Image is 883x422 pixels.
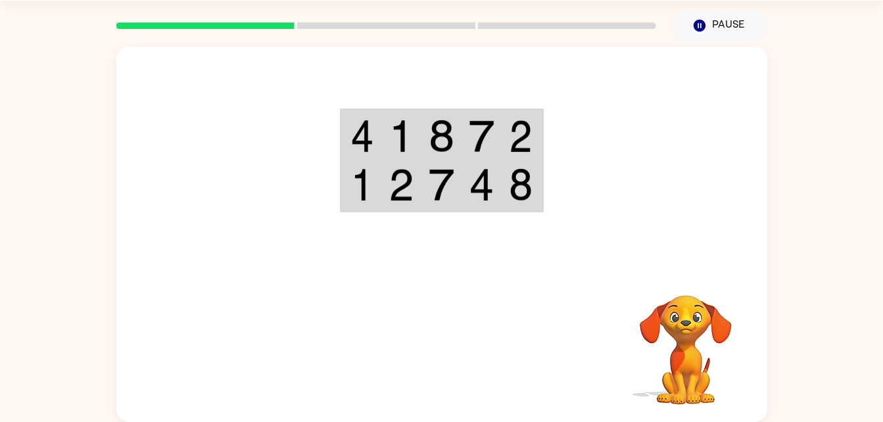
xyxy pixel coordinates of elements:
[389,168,414,201] img: 2
[509,168,533,201] img: 8
[672,11,767,41] button: Pause
[429,168,454,201] img: 7
[469,168,494,201] img: 4
[429,120,454,152] img: 8
[620,275,752,406] video: Your browser must support playing .mp4 files to use Literably. Please try using another browser.
[389,120,414,152] img: 1
[350,168,374,201] img: 1
[509,120,533,152] img: 2
[350,120,374,152] img: 4
[469,120,494,152] img: 7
